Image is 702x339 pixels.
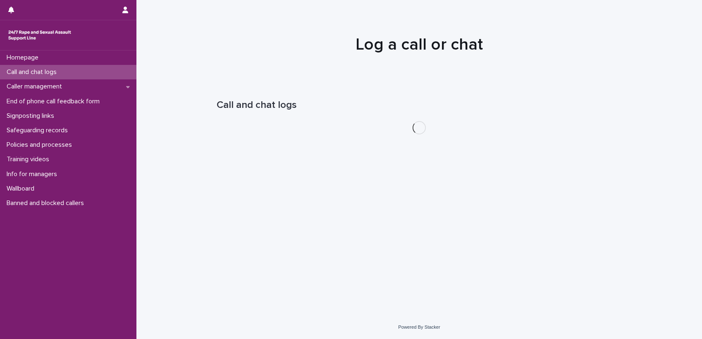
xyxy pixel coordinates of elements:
p: Info for managers [3,170,64,178]
a: Powered By Stacker [398,325,440,329]
p: Signposting links [3,112,61,120]
p: Wallboard [3,185,41,193]
h1: Log a call or chat [217,35,622,55]
p: Training videos [3,155,56,163]
p: Safeguarding records [3,127,74,134]
h1: Call and chat logs [217,99,622,111]
p: Policies and processes [3,141,79,149]
p: Caller management [3,83,69,91]
p: Call and chat logs [3,68,63,76]
p: Banned and blocked callers [3,199,91,207]
p: Homepage [3,54,45,62]
p: End of phone call feedback form [3,98,106,105]
img: rhQMoQhaT3yELyF149Cw [7,27,73,43]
